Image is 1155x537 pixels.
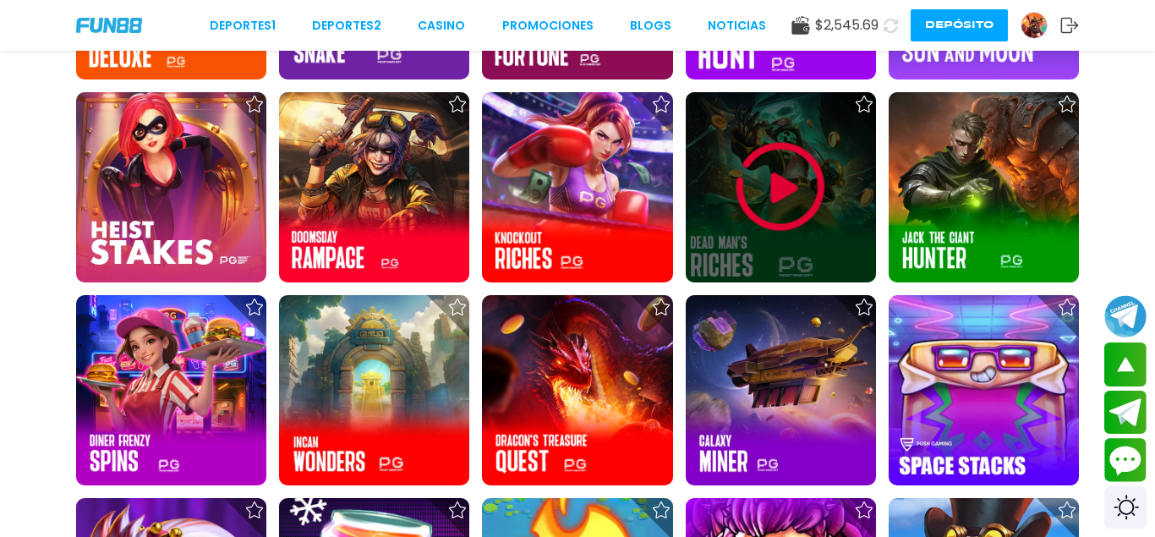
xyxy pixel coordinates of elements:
button: Join telegram channel [1104,294,1147,338]
a: NOTICIAS [708,17,766,35]
img: Avatar [1021,13,1047,38]
a: CASINO [418,17,465,35]
a: Promociones [502,17,594,35]
img: Incan Wonders [279,295,469,485]
a: Deportes1 [210,17,276,35]
button: Contact customer service [1104,438,1147,482]
a: BLOGS [630,17,671,35]
img: Jack the Giant Hunter [889,92,1079,282]
a: Avatar [1021,12,1060,39]
button: Depósito [911,9,1008,41]
img: Dragon's Treasure Quest [482,295,672,485]
img: Play Game [730,136,831,238]
button: scroll up [1104,342,1147,386]
img: Knockout Riches [482,92,672,282]
img: Doomsday Rampage [279,92,469,282]
img: Heist Stakes [76,92,266,282]
img: Company Logo [76,18,142,32]
img: Galaxy Miner [686,295,876,485]
button: Join telegram [1104,391,1147,435]
img: Space Stacks [889,295,1079,485]
div: Switch theme [1104,486,1147,529]
img: Diner Frenzy Spins [76,295,266,485]
span: $ 2,545.69 [815,15,879,36]
a: Deportes2 [312,17,381,35]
